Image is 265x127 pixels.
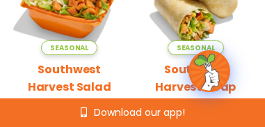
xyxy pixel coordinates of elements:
[81,107,185,117] a: Download our app!
[41,40,97,55] span: Seasonal
[190,52,229,91] img: wpChatIcon
[17,61,122,96] h2: Southwest Harvest Salad
[168,40,224,55] span: Seasonal
[94,107,185,117] span: Download our app!
[143,61,249,96] h2: Southwest Harvest Wrap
